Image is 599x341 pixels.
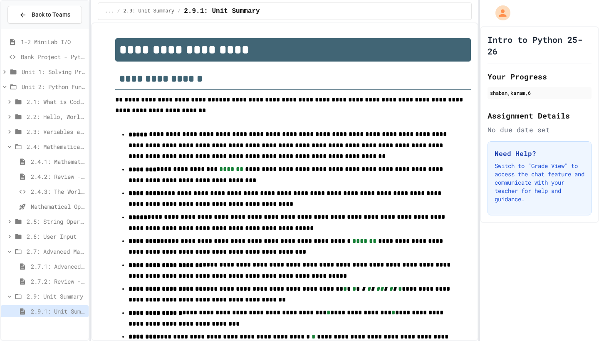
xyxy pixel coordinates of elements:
div: shaban,karam,6 [490,89,589,96]
span: 2.7: Advanced Math [27,247,85,256]
span: / [178,8,181,15]
p: Switch to "Grade View" to access the chat feature and communicate with your teacher for help and ... [495,162,584,203]
h2: Your Progress [488,71,592,82]
span: Unit 1: Solving Problems in Computer Science [22,67,85,76]
span: 2.9.1: Unit Summary [184,6,260,16]
h1: Intro to Python 25-26 [488,34,592,57]
span: 2.2: Hello, World! [27,112,85,121]
span: 2.7.2: Review - Advanced Math [31,277,85,286]
span: 2.4: Mathematical Operators [27,142,85,151]
h3: Need Help? [495,148,584,158]
span: / [117,8,120,15]
span: 2.9: Unit Summary [27,292,85,301]
span: 2.6: User Input [27,232,85,241]
span: 2.5: String Operators [27,217,85,226]
span: Unit 2: Python Fundamentals [22,82,85,91]
span: 2.4.1: Mathematical Operators [31,157,85,166]
span: Back to Teams [32,10,70,19]
span: 2.9.1: Unit Summary [31,307,85,316]
span: Bank Project - Python [21,52,85,61]
div: My Account [487,3,512,22]
span: 2.9: Unit Summary [124,8,174,15]
h2: Assignment Details [488,110,592,121]
span: 2.4.3: The World's Worst [PERSON_NAME] Market [31,187,85,196]
span: 1-2 MiniLab I/O [21,37,85,46]
button: Back to Teams [7,6,82,24]
span: 2.3: Variables and Data Types [27,127,85,136]
span: 2.7.1: Advanced Math [31,262,85,271]
span: 2.1: What is Code? [27,97,85,106]
span: 2.4.2: Review - Mathematical Operators [31,172,85,181]
div: No due date set [488,125,592,135]
span: ... [105,8,114,15]
span: Mathematical Operators - Quiz [31,202,85,211]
